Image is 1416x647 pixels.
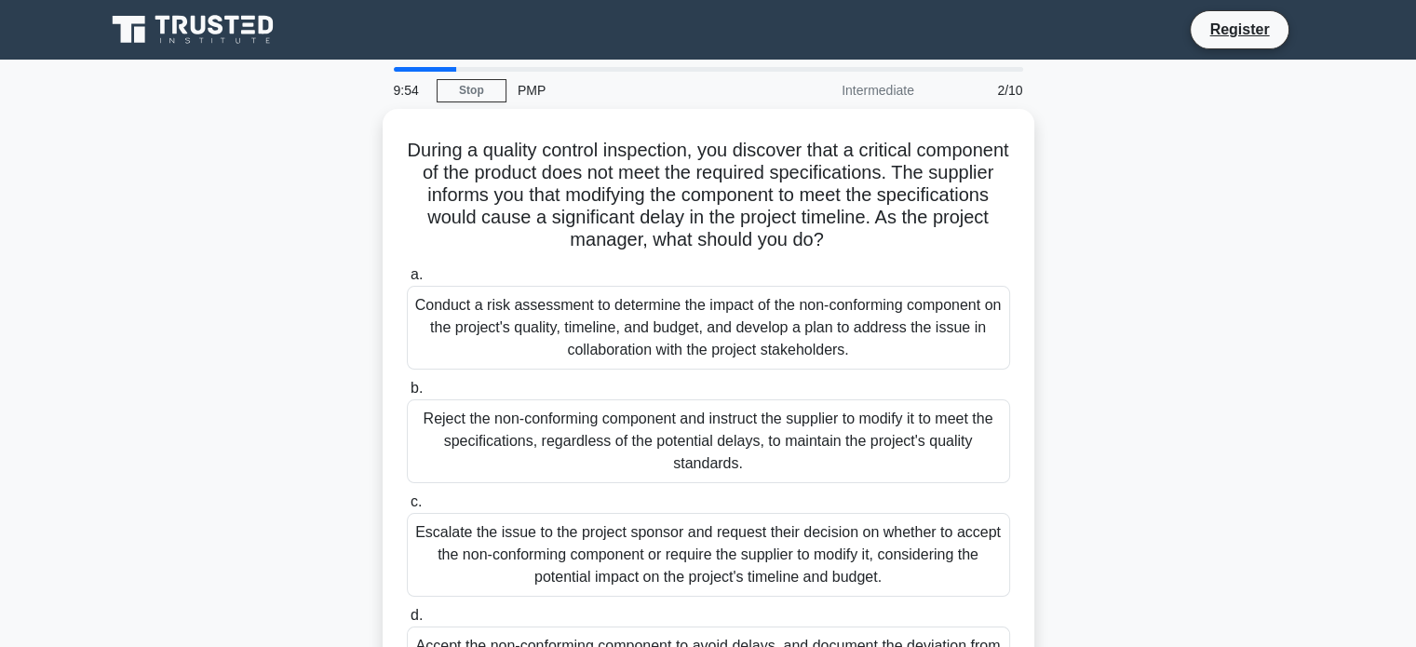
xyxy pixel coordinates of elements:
span: b. [411,380,423,396]
span: c. [411,493,422,509]
span: a. [411,266,423,282]
div: 2/10 [925,72,1034,109]
div: Conduct a risk assessment to determine the impact of the non-conforming component on the project'... [407,286,1010,370]
div: 9:54 [383,72,437,109]
a: Register [1198,18,1280,41]
a: Stop [437,79,506,102]
h5: During a quality control inspection, you discover that a critical component of the product does n... [405,139,1012,252]
div: Reject the non-conforming component and instruct the supplier to modify it to meet the specificat... [407,399,1010,483]
div: PMP [506,72,762,109]
div: Escalate the issue to the project sponsor and request their decision on whether to accept the non... [407,513,1010,597]
div: Intermediate [762,72,925,109]
span: d. [411,607,423,623]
